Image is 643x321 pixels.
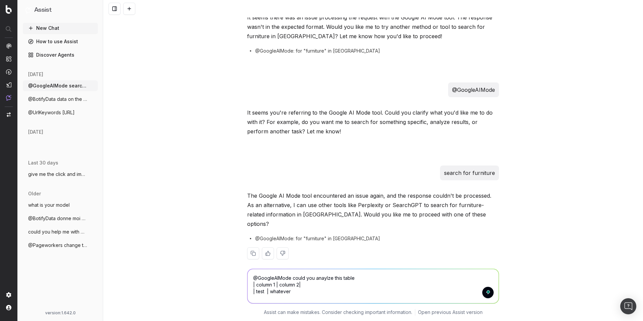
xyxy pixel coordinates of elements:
p: It seems you're referring to the Google AI Mode tool. Could you clarify what you'd like me to do ... [247,108,499,136]
img: Setting [6,292,11,298]
a: Open previous Assist version [418,309,483,316]
img: Activation [6,69,11,75]
span: could you help me with @KeywordsSuggesti [28,229,87,235]
h1: Assist [34,5,52,15]
span: give me the click and impression for the [28,171,87,178]
p: The Google AI Mode tool encountered an issue again, and the response couldn't be processed. As an... [247,191,499,229]
img: Botify logo [6,5,12,14]
button: @UrlKeywords [URL] [23,107,98,118]
button: @BotifyData donne moi une liste de 100 u [23,213,98,224]
button: @BotifyData data on the clicks and impre [23,94,98,105]
span: what is your model [28,202,70,208]
button: New Chat [23,23,98,34]
p: @GoogleAIMode [452,85,495,94]
button: @GoogleAIMode search for furniture i nfr [23,80,98,91]
img: Botify assist logo [237,194,243,200]
a: Discover Agents [23,50,98,60]
button: Assist [25,5,95,15]
span: @BotifyData data on the clicks and impre [28,96,87,103]
p: Assist can make mistakes. Consider checking important information. [264,309,412,316]
span: @GoogleAIMode search for furniture i nfr [28,82,87,89]
p: It seems there was an issue processing the request with the Google AI Mode tool. The response was... [247,13,499,41]
img: My account [6,305,11,310]
span: older [28,190,41,197]
span: @GoogleAIMode: for "furniture" in [GEOGRAPHIC_DATA] [255,235,380,242]
span: [DATE] [28,71,43,78]
div: version: 1.642.0 [25,310,95,316]
a: How to use Assist [23,36,98,47]
span: @GoogleAIMode: for "furniture" in [GEOGRAPHIC_DATA] [255,48,380,54]
img: Analytics [6,43,11,49]
img: Assist [6,95,11,101]
button: @Pageworkers change title in label-emmau [23,240,98,251]
span: @UrlKeywords [URL] [28,109,75,116]
button: give me the click and impression for the [23,169,98,180]
textarea: To enrich screen reader interactions, please activate Accessibility in Grammarly extension settings [247,269,499,303]
span: last 30 days [28,159,58,166]
img: Studio [6,82,11,87]
img: Intelligence [6,56,11,62]
img: Assist [25,7,31,13]
span: @BotifyData donne moi une liste de 100 u [28,215,87,222]
p: search for furniture [444,168,495,178]
img: Switch project [7,112,11,117]
span: [DATE] [28,129,43,135]
div: Open Intercom Messenger [620,298,636,314]
button: what is your model [23,200,98,210]
span: @Pageworkers change title in label-emmau [28,242,87,249]
button: could you help me with @KeywordsSuggesti [23,227,98,237]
